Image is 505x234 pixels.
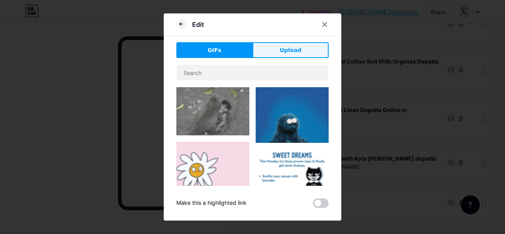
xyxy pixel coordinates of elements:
div: Make this a highlighted link [176,198,247,208]
input: Search [177,65,328,80]
span: GIFs [208,46,221,54]
span: Upload [280,46,301,54]
div: Edit [192,20,204,29]
button: GIFs [176,42,252,58]
img: Gihpy [256,87,329,143]
img: Gihpy [256,149,329,222]
img: Gihpy [176,87,249,135]
button: Upload [252,42,329,58]
img: Gihpy [176,142,249,218]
